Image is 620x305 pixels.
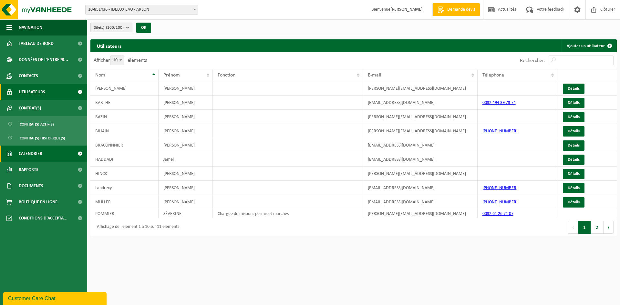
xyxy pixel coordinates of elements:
[19,36,54,52] span: Tableau de bord
[159,195,213,209] td: [PERSON_NAME]
[90,23,132,32] button: Site(s)(100/100)
[218,73,235,78] span: Fonction
[19,19,42,36] span: Navigation
[482,129,518,134] a: [PHONE_NUMBER]
[90,195,159,209] td: MULLER
[563,197,584,208] a: Détails
[3,291,108,305] iframe: chat widget
[90,138,159,152] td: BRACONNNIER
[136,23,151,33] button: OK
[90,181,159,195] td: Landrecy
[563,155,584,165] a: Détails
[159,138,213,152] td: [PERSON_NAME]
[90,110,159,124] td: BAZIN
[106,25,124,30] count: (100/100)
[85,5,198,15] span: 10-851436 - IDELUX EAU - ARLON
[563,169,584,179] a: Détails
[390,7,423,12] strong: [PERSON_NAME]
[363,124,478,138] td: [PERSON_NAME][EMAIL_ADDRESS][DOMAIN_NAME]
[159,124,213,138] td: [PERSON_NAME]
[363,110,478,124] td: [PERSON_NAME][EMAIL_ADDRESS][DOMAIN_NAME]
[19,84,45,100] span: Utilisateurs
[94,58,147,63] label: Afficher éléments
[90,124,159,138] td: BIHAIN
[90,96,159,110] td: BARTHE
[482,186,518,190] a: [PHONE_NUMBER]
[482,100,516,105] a: 0032 494 39 73 74
[90,39,128,52] h2: Utilisateurs
[20,132,65,144] span: Contrat(s) historique(s)
[563,140,584,151] a: Détails
[19,162,38,178] span: Rapports
[163,73,180,78] span: Prénom
[563,126,584,137] a: Détails
[94,23,124,33] span: Site(s)
[2,118,86,130] a: Contrat(s) actif(s)
[213,209,363,218] td: Chargée de missions permis et marchés
[578,221,591,234] button: 1
[20,118,54,130] span: Contrat(s) actif(s)
[90,81,159,96] td: [PERSON_NAME]
[159,181,213,195] td: [PERSON_NAME]
[159,167,213,181] td: [PERSON_NAME]
[368,73,381,78] span: E-mail
[110,56,124,65] span: 10
[520,58,545,63] label: Rechercher:
[562,39,616,52] a: Ajouter un utilisateur
[446,6,477,13] span: Demande devis
[90,152,159,167] td: HADDADI
[19,210,67,226] span: Conditions d'accepta...
[2,132,86,144] a: Contrat(s) historique(s)
[159,96,213,110] td: [PERSON_NAME]
[432,3,480,16] a: Demande devis
[19,52,68,68] span: Données de l'entrepr...
[19,68,38,84] span: Contacts
[95,73,105,78] span: Nom
[159,152,213,167] td: Jamel
[563,84,584,94] a: Détails
[482,73,504,78] span: Téléphone
[591,221,604,234] button: 2
[159,81,213,96] td: [PERSON_NAME]
[90,167,159,181] td: HINCK
[19,194,57,210] span: Boutique en ligne
[363,167,478,181] td: [PERSON_NAME][EMAIL_ADDRESS][DOMAIN_NAME]
[86,5,198,14] span: 10-851436 - IDELUX EAU - ARLON
[563,112,584,122] a: Détails
[568,221,578,234] button: Previous
[482,211,513,216] a: 0032 61 26 71 07
[363,152,478,167] td: [EMAIL_ADDRESS][DOMAIN_NAME]
[19,100,41,116] span: Contrat(s)
[19,146,42,162] span: Calendrier
[94,221,179,233] div: Affichage de l'élément 1 à 10 sur 11 éléments
[482,200,518,205] a: [PHONE_NUMBER]
[90,209,159,218] td: POMMIER
[363,96,478,110] td: [EMAIL_ADDRESS][DOMAIN_NAME]
[563,183,584,193] a: Détails
[363,181,478,195] td: [EMAIL_ADDRESS][DOMAIN_NAME]
[19,178,43,194] span: Documents
[363,138,478,152] td: [EMAIL_ADDRESS][DOMAIN_NAME]
[159,209,213,218] td: SÉVERINE
[604,221,614,234] button: Next
[363,209,478,218] td: [PERSON_NAME][EMAIL_ADDRESS][DOMAIN_NAME]
[159,110,213,124] td: [PERSON_NAME]
[563,98,584,108] a: Détails
[363,195,478,209] td: [EMAIL_ADDRESS][DOMAIN_NAME]
[363,81,478,96] td: [PERSON_NAME][EMAIL_ADDRESS][DOMAIN_NAME]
